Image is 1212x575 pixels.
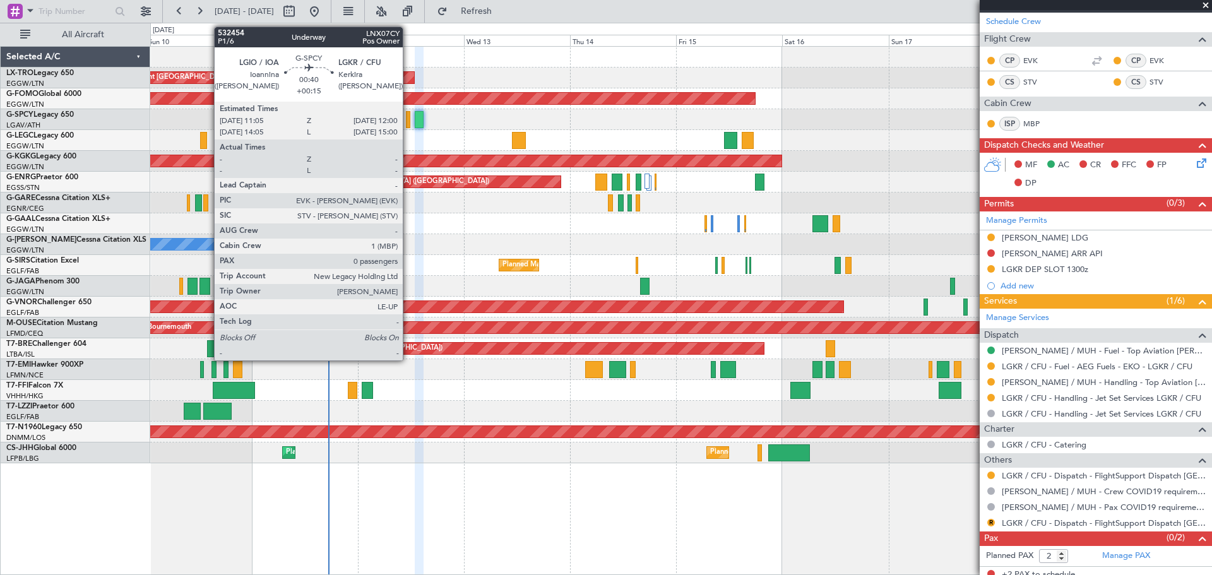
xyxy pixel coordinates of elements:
span: G-ENRG [6,174,36,181]
span: Refresh [450,7,503,16]
span: FP [1157,159,1167,172]
a: T7-N1960Legacy 650 [6,424,82,431]
a: MBP [1023,118,1052,129]
span: T7-N1960 [6,424,42,431]
a: VHHH/HKG [6,391,44,401]
span: FFC [1122,159,1136,172]
a: G-ENRGPraetor 600 [6,174,78,181]
a: STV [1023,76,1052,88]
span: AC [1058,159,1069,172]
button: R [987,519,995,526]
div: Sun 17 [889,35,995,46]
button: Refresh [431,1,507,21]
div: Planned Maint Warsaw ([GEOGRAPHIC_DATA]) [290,339,443,358]
span: T7-LZZI [6,403,32,410]
a: STV [1150,76,1178,88]
a: LGKR / CFU - Handling - Jet Set Services LGKR / CFU [1002,393,1201,403]
label: Planned PAX [986,550,1033,562]
span: All Aircraft [33,30,133,39]
span: Cabin Crew [984,97,1031,111]
span: T7-EMI [6,361,31,369]
a: [PERSON_NAME] / MUH - Pax COVID19 requirements [1002,502,1206,513]
div: No Crew [361,172,390,191]
a: EGLF/FAB [6,266,39,276]
span: Flight Crew [984,32,1031,47]
a: G-[PERSON_NAME]Cessna Citation XLS [6,236,146,244]
a: LGKR / CFU - Fuel - AEG Fuels - EKO - LGKR / CFU [1002,361,1192,372]
div: Sun 10 [146,35,252,46]
span: Services [984,294,1017,309]
div: [DATE] [153,25,174,36]
a: EGLF/FAB [6,412,39,422]
a: G-SPCYLegacy 650 [6,111,74,119]
span: CS-JHH [6,444,33,452]
a: G-FOMOGlobal 6000 [6,90,81,98]
a: T7-FFIFalcon 7X [6,382,63,389]
a: EGGW/LTN [6,225,44,234]
div: Thu 14 [570,35,676,46]
span: G-FOMO [6,90,39,98]
div: Mon 11 [252,35,358,46]
a: T7-LZZIPraetor 600 [6,403,74,410]
div: Planned Maint [GEOGRAPHIC_DATA] ([GEOGRAPHIC_DATA]) [286,443,485,462]
a: EVK [1150,55,1178,66]
div: CP [999,54,1020,68]
a: G-SIRSCitation Excel [6,257,79,264]
div: [PERSON_NAME] ARR API [1002,248,1103,259]
div: Unplanned Maint [GEOGRAPHIC_DATA] ([GEOGRAPHIC_DATA]) [100,68,307,87]
a: Schedule Crew [986,16,1041,28]
span: T7-BRE [6,340,32,348]
a: EGGW/LTN [6,100,44,109]
a: G-LEGCLegacy 600 [6,132,74,139]
span: M-OUSE [6,319,37,327]
a: G-VNORChallenger 650 [6,299,92,306]
div: CP [1126,54,1146,68]
span: DP [1025,177,1037,190]
a: EVK [1023,55,1052,66]
span: G-SIRS [6,257,30,264]
span: G-LEGC [6,132,33,139]
a: LGKR / CFU - Dispatch - FlightSupport Dispatch [GEOGRAPHIC_DATA] [1002,470,1206,481]
a: EGGW/LTN [6,287,44,297]
div: Add new [1001,280,1206,291]
a: CS-JHHGlobal 6000 [6,444,76,452]
a: EGGW/LTN [6,79,44,88]
a: G-KGKGLegacy 600 [6,153,76,160]
span: G-JAGA [6,278,35,285]
a: M-OUSECitation Mustang [6,319,98,327]
a: EGGW/LTN [6,141,44,151]
a: Manage Services [986,312,1049,324]
a: Manage Permits [986,215,1047,227]
div: Tue 12 [358,35,464,46]
a: LGKR / CFU - Catering [1002,439,1086,450]
a: EGGW/LTN [6,162,44,172]
a: LFPB/LBG [6,454,39,463]
a: T7-BREChallenger 604 [6,340,86,348]
span: G-VNOR [6,299,37,306]
a: EGNR/CEG [6,204,44,213]
a: EGLF/FAB [6,308,39,317]
a: G-GAALCessna Citation XLS+ [6,215,110,223]
a: LGKR / CFU - Handling - Jet Set Services LGKR / CFU [1002,408,1201,419]
a: [PERSON_NAME] / MUH - Handling - Top Aviation [PERSON_NAME]/MUH [1002,377,1206,388]
div: CS [1126,75,1146,89]
a: G-GARECessna Citation XLS+ [6,194,110,202]
a: EGSS/STN [6,183,40,193]
div: Planned Maint [GEOGRAPHIC_DATA] ([GEOGRAPHIC_DATA]) [502,256,701,275]
span: G-SPCY [6,111,33,119]
div: [PERSON_NAME] LDG [1002,232,1088,243]
span: (1/6) [1167,294,1185,307]
span: Dispatch Checks and Weather [984,138,1104,153]
button: All Aircraft [14,25,137,45]
span: MF [1025,159,1037,172]
span: Charter [984,422,1014,437]
span: Pax [984,531,998,546]
div: ISP [999,117,1020,131]
span: [DATE] - [DATE] [215,6,274,17]
div: Fri 15 [676,35,782,46]
span: (0/2) [1167,531,1185,544]
span: G-[PERSON_NAME] [6,236,76,244]
a: [PERSON_NAME] / MUH - Crew COVID19 requirements [1002,486,1206,497]
a: Manage PAX [1102,550,1150,562]
a: DNMM/LOS [6,433,45,442]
